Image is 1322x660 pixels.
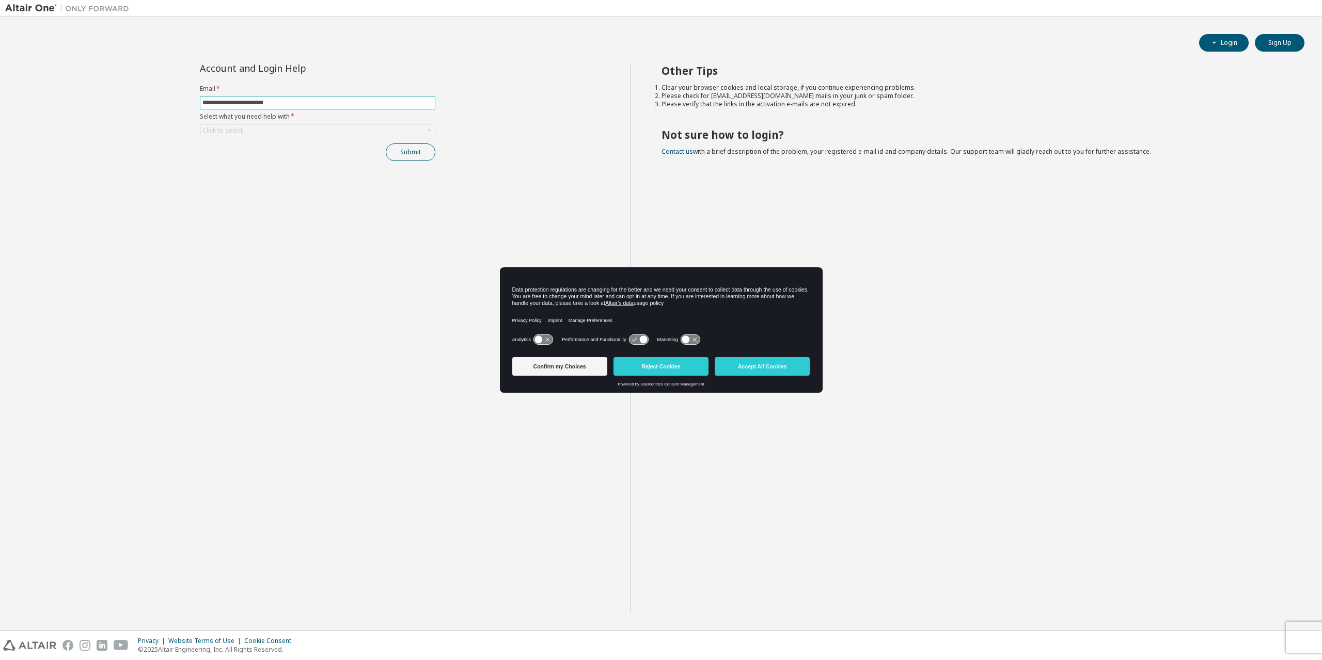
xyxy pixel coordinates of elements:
[662,100,1286,108] li: Please verify that the links in the activation e-mails are not expired.
[200,64,388,72] div: Account and Login Help
[62,640,73,651] img: facebook.svg
[200,85,435,93] label: Email
[662,147,693,156] a: Contact us
[5,3,134,13] img: Altair One
[202,126,243,135] div: Click to select
[3,640,56,651] img: altair_logo.svg
[200,112,435,121] label: Select what you need help with
[200,124,435,137] div: Click to select
[168,637,244,645] div: Website Terms of Use
[80,640,90,651] img: instagram.svg
[662,84,1286,92] li: Clear your browser cookies and local storage, if you continue experiencing problems.
[114,640,129,651] img: youtube.svg
[97,640,107,651] img: linkedin.svg
[138,645,297,654] p: © 2025 Altair Engineering, Inc. All Rights Reserved.
[138,637,168,645] div: Privacy
[386,143,435,161] button: Submit
[662,64,1286,77] h2: Other Tips
[662,128,1286,141] h2: Not sure how to login?
[244,637,297,645] div: Cookie Consent
[662,147,1151,156] span: with a brief description of the problem, your registered e-mail id and company details. Our suppo...
[1255,34,1304,52] button: Sign Up
[1199,34,1249,52] button: Login
[662,92,1286,100] li: Please check for [EMAIL_ADDRESS][DOMAIN_NAME] mails in your junk or spam folder.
